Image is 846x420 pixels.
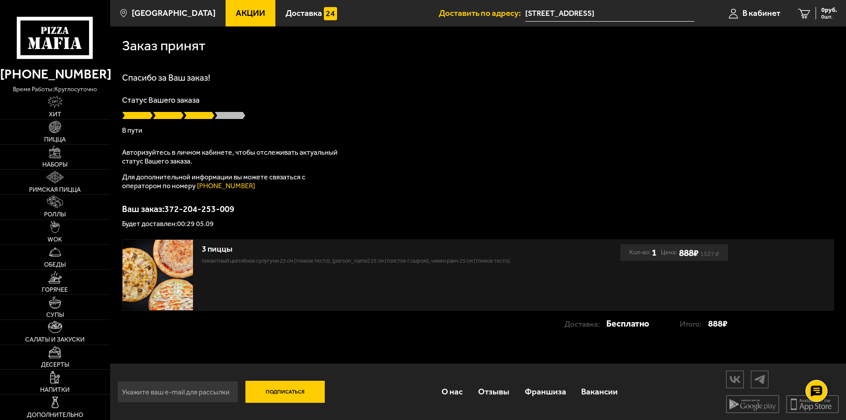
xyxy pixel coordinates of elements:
p: Итого: [680,316,708,332]
p: Авторизуйтесь в личном кабинете, чтобы отслеживать актуальный статус Вашего заказа. [122,148,342,166]
span: [GEOGRAPHIC_DATA] [132,9,215,17]
span: Обеды [44,262,66,268]
span: Ленинградская область, Всеволожский район, Заневское городское поселение, Кудрово, Пражская улица, 9 [525,5,694,22]
span: Римская пицца [29,187,81,193]
div: 3 пиццы [202,244,535,254]
a: Вакансии [574,377,626,406]
h1: Заказ принят [122,38,205,52]
p: В пути [122,127,834,134]
span: Супы [46,312,64,318]
p: Будет доставлен: 00:29 05.09 [122,220,834,227]
p: Ваш заказ: 372-204-253-009 [122,204,834,213]
b: 1 [652,244,657,261]
span: Акции [236,9,265,17]
h1: Спасибо за Ваш заказ! [122,73,834,82]
div: Кол-во: [629,244,657,261]
p: Для дополнительной информации вы можете связаться с оператором по номеру [122,173,342,190]
span: Доставка [286,9,322,17]
button: Подписаться [245,381,325,403]
input: Укажите ваш e-mail для рассылки [117,381,238,403]
p: Статус Вашего заказа [122,96,834,104]
a: Отзывы [471,377,517,406]
p: Доставка: [564,316,606,332]
img: tg [751,372,768,387]
strong: Бесплатно [606,315,649,332]
img: 15daf4d41897b9f0e9f617042186c801.svg [324,7,337,20]
span: Роллы [44,212,66,218]
p: Пикантный цыплёнок сулугуни 25 см (тонкое тесто), [PERSON_NAME] 25 см (толстое с сыром), Чикен Ра... [202,256,535,265]
strong: 888 ₽ [708,315,727,332]
span: Напитки [40,387,70,393]
b: 888 ₽ [679,247,698,258]
span: Салаты и закуски [25,337,85,343]
span: WOK [48,237,62,243]
span: Хит [49,112,61,118]
span: Дополнительно [27,412,83,418]
span: Горячее [42,287,68,293]
span: Цена: [661,244,677,261]
a: [PHONE_NUMBER] [197,182,255,190]
span: 0 руб. [821,7,837,13]
a: О нас [434,377,471,406]
span: Пицца [44,137,66,143]
img: vk [727,372,743,387]
a: Франшиза [517,377,574,406]
span: Наборы [42,162,67,168]
s: 1527 ₽ [700,252,719,256]
span: Доставить по адресу: [439,9,525,17]
span: Десерты [41,362,69,368]
span: 0 шт. [821,14,837,19]
span: В кабинет [742,9,780,17]
input: Ваш адрес доставки [525,5,694,22]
